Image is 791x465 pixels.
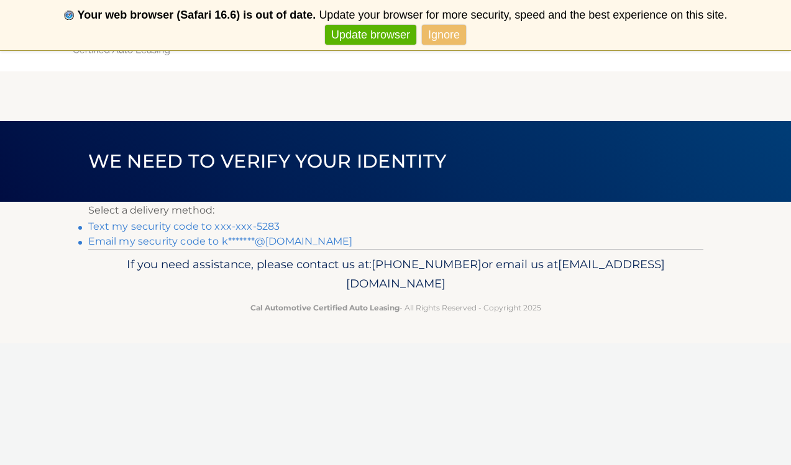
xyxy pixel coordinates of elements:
p: Select a delivery method: [88,202,703,219]
p: If you need assistance, please contact us at: or email us at [96,255,695,294]
span: We need to verify your identity [88,150,447,173]
a: Email my security code to k*******@[DOMAIN_NAME] [88,235,353,247]
a: Ignore [422,25,466,45]
span: Update your browser for more security, speed and the best experience on this site. [319,9,727,21]
a: Text my security code to xxx-xxx-5283 [88,220,280,232]
b: Your web browser (Safari 16.6) is out of date. [78,9,316,21]
strong: Cal Automotive Certified Auto Leasing [250,303,400,312]
a: Update browser [325,25,416,45]
span: [PHONE_NUMBER] [372,257,482,271]
p: - All Rights Reserved - Copyright 2025 [96,301,695,314]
